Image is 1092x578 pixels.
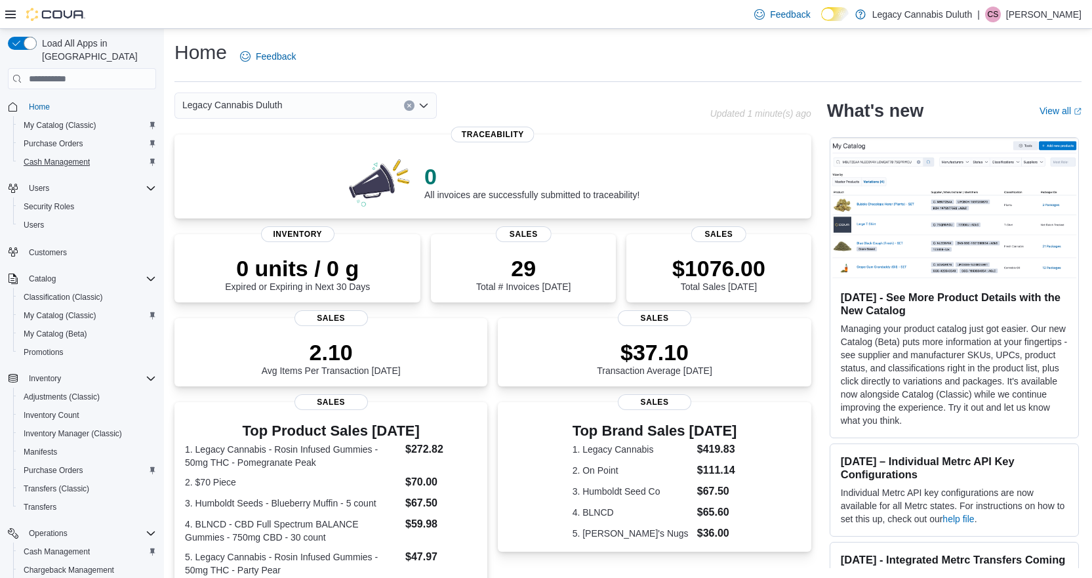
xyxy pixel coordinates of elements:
dd: $59.98 [405,516,477,532]
p: 0 [424,163,639,190]
span: Cash Management [18,154,156,170]
dd: $419.83 [697,442,737,457]
span: Sales [691,226,746,242]
span: Catalog [29,274,56,284]
a: Cash Management [18,544,95,560]
span: Users [24,180,156,196]
button: Operations [3,524,161,543]
dt: 3. Humboldt Seed Co [573,485,692,498]
span: Users [24,220,44,230]
dt: 1. Legacy Cannabis [573,443,692,456]
dd: $70.00 [405,474,477,490]
span: Load All Apps in [GEOGRAPHIC_DATA] [37,37,156,63]
dt: 5. Legacy Cannabis - Rosin Infused Gummies - 50mg THC - Party Pear [185,550,400,577]
dd: $67.50 [697,484,737,499]
span: CS [988,7,999,22]
p: 2.10 [262,339,401,365]
button: My Catalog (Classic) [13,306,161,325]
span: Legacy Cannabis Duluth [182,97,283,113]
p: Managing your product catalog just got easier. Our new Catalog (Beta) puts more information at yo... [841,322,1068,427]
div: All invoices are successfully submitted to traceability! [424,163,639,200]
span: Sales [618,310,691,326]
h2: What's new [827,100,923,121]
h3: [DATE] - See More Product Details with the New Catalog [841,291,1068,317]
svg: External link [1074,108,1082,115]
span: Catalog [24,271,156,287]
span: Dark Mode [821,21,822,22]
span: Inventory Count [18,407,156,423]
a: Manifests [18,444,62,460]
span: Purchase Orders [24,465,83,476]
dt: 5. [PERSON_NAME]'s Nugs [573,527,692,540]
div: Total # Invoices [DATE] [476,255,571,292]
span: Transfers [24,502,56,512]
dt: 4. BLNCD - CBD Full Spectrum BALANCE Gummies - 750mg CBD - 30 count [185,518,400,544]
button: Transfers (Classic) [13,480,161,498]
img: 0 [346,155,414,208]
dd: $67.50 [405,495,477,511]
a: Security Roles [18,199,79,215]
span: Sales [294,310,368,326]
dt: 3. Humboldt Seeds - Blueberry Muffin - 5 count [185,497,400,510]
p: $1076.00 [672,255,765,281]
button: Transfers [13,498,161,516]
button: Users [3,179,161,197]
span: Feedback [256,50,296,63]
dd: $111.14 [697,463,737,478]
span: Chargeback Management [18,562,156,578]
span: Transfers (Classic) [24,484,89,494]
button: My Catalog (Beta) [13,325,161,343]
span: My Catalog (Classic) [18,308,156,323]
dd: $272.82 [405,442,477,457]
span: Cash Management [24,157,90,167]
a: My Catalog (Classic) [18,117,102,133]
div: Expired or Expiring in Next 30 Days [225,255,370,292]
a: Inventory Count [18,407,85,423]
a: Classification (Classic) [18,289,108,305]
button: Cash Management [13,153,161,171]
button: Inventory Manager (Classic) [13,424,161,443]
span: Transfers [18,499,156,515]
span: Security Roles [24,201,74,212]
h3: Top Product Sales [DATE] [185,423,477,439]
button: Purchase Orders [13,461,161,480]
a: View allExternal link [1040,106,1082,116]
a: My Catalog (Beta) [18,326,92,342]
button: Security Roles [13,197,161,216]
span: Purchase Orders [24,138,83,149]
dt: 2. $70 Piece [185,476,400,489]
input: Dark Mode [821,7,849,21]
a: Transfers (Classic) [18,481,94,497]
span: Feedback [770,8,810,21]
span: Users [29,183,49,194]
span: Customers [29,247,67,258]
h3: [DATE] – Individual Metrc API Key Configurations [841,455,1068,481]
button: Customers [3,242,161,261]
button: Inventory Count [13,406,161,424]
span: Sales [496,226,551,242]
span: Operations [24,526,156,541]
button: Open list of options [418,100,429,111]
span: Inventory Manager (Classic) [24,428,122,439]
button: Inventory [24,371,66,386]
dt: 4. BLNCD [573,506,692,519]
button: Manifests [13,443,161,461]
img: Cova [26,8,85,21]
a: Cash Management [18,154,95,170]
span: Transfers (Classic) [18,481,156,497]
span: Classification (Classic) [18,289,156,305]
span: Manifests [24,447,57,457]
div: Transaction Average [DATE] [597,339,712,376]
button: Operations [24,526,73,541]
span: My Catalog (Classic) [24,120,96,131]
button: Adjustments (Classic) [13,388,161,406]
a: Purchase Orders [18,463,89,478]
a: Inventory Manager (Classic) [18,426,127,442]
a: Promotions [18,344,69,360]
span: Traceability [451,127,535,142]
dd: $47.97 [405,549,477,565]
button: Catalog [3,270,161,288]
span: My Catalog (Classic) [24,310,96,321]
p: 0 units / 0 g [225,255,370,281]
button: Home [3,97,161,116]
